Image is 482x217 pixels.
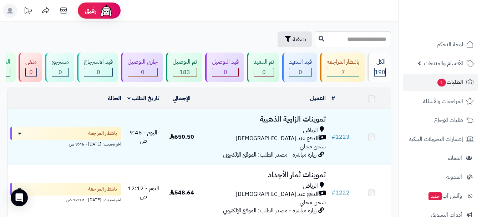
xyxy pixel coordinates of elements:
[434,115,463,125] span: طلبات الإرجاع
[403,168,478,186] a: المدونة
[448,153,462,163] span: العملاء
[84,68,112,77] div: 0
[437,39,463,49] span: لوحة التحكم
[236,190,319,198] span: الدفع عند [DEMOGRAPHIC_DATA]
[424,58,463,68] span: الأقسام والمنتجات
[44,53,76,82] a: مسترجع 0
[204,171,326,179] h3: تموينات ثمار الأجداد
[446,172,462,182] span: المدونة
[281,53,319,82] a: قيد التنفيذ 0
[403,36,478,53] a: لوحة التحكم
[141,68,144,77] span: 0
[19,4,37,20] a: تحديثات المنصة
[85,6,96,15] span: رفيق
[403,187,478,204] a: وآتس آبجديد
[303,126,318,134] span: الرياض
[169,133,194,141] span: 650.50
[17,53,44,82] a: ملغي 0
[10,196,121,203] div: اخر تحديث: [DATE] - 12:12 ص
[278,31,312,47] button: تصفية
[254,68,274,77] div: 0
[127,94,160,103] a: تاريخ الطلب
[88,186,117,193] span: بانتظار المراجعة
[319,53,366,82] a: بانتظار المراجعة 7
[99,4,113,18] img: ai-face.png
[262,68,266,77] span: 0
[169,188,194,197] span: 548.64
[204,53,245,82] a: قيد التوصيل 0
[331,94,335,103] a: #
[120,53,164,82] a: جاري التوصيل 0
[179,68,190,77] span: 183
[59,68,62,77] span: 0
[428,192,442,200] span: جديد
[25,58,37,66] div: ملغي
[374,58,386,66] div: الكل
[327,58,359,66] div: بانتظار المراجعة
[245,53,281,82] a: تم التنفيذ 0
[204,115,326,123] h3: تموينات الزاوية الذهبية
[236,134,319,143] span: الدفع عند [DEMOGRAPHIC_DATA]
[423,96,463,106] span: المراجعات والأسئلة
[97,68,100,77] span: 0
[403,112,478,129] a: طلبات الإرجاع
[88,130,117,137] span: بانتظار المراجعة
[212,58,239,66] div: قيد التوصيل
[212,68,238,77] div: 0
[254,58,274,66] div: تم التنفيذ
[300,198,326,207] span: شحن مجاني
[289,58,312,66] div: قيد التنفيذ
[52,58,69,66] div: مسترجع
[164,53,204,82] a: تم التوصيل 183
[84,58,113,66] div: قيد الاسترجاع
[289,68,311,77] div: 0
[331,133,335,141] span: #
[76,53,120,82] a: قيد الاسترجاع 0
[437,78,446,87] span: 1
[128,184,159,201] span: اليوم - 12:12 ص
[341,68,345,77] span: 7
[300,142,326,151] span: شحن مجاني
[223,206,316,215] span: زيارة مباشرة - مصدر الطلب: الموقع الإلكتروني
[310,94,326,103] a: العميل
[366,53,392,82] a: الكل190
[331,133,350,141] a: #1223
[293,35,306,44] span: تصفية
[403,74,478,91] a: الطلبات1
[403,93,478,110] a: المراجعات والأسئلة
[128,58,158,66] div: جاري التوصيل
[403,130,478,148] a: إشعارات التحويلات البنكية
[10,140,121,147] div: اخر تحديث: [DATE] - 9:46 ص
[11,189,28,206] div: Open Intercom Messenger
[331,188,335,197] span: #
[299,68,302,77] span: 0
[26,68,36,77] div: 0
[52,68,69,77] div: 0
[130,128,157,145] span: اليوم - 9:46 ص
[128,68,157,77] div: 0
[437,77,463,87] span: الطلبات
[303,182,318,190] span: الرياض
[409,134,463,144] span: إشعارات التحويلات البنكية
[173,68,197,77] div: 183
[173,58,197,66] div: تم التوصيل
[433,14,475,29] img: logo-2.png
[173,94,191,103] a: الإجمالي
[224,68,227,77] span: 0
[375,68,385,77] span: 190
[223,151,316,159] span: زيارة مباشرة - مصدر الطلب: الموقع الإلكتروني
[327,68,359,77] div: 7
[331,188,350,197] a: #1222
[403,149,478,167] a: العملاء
[108,94,121,103] a: الحالة
[29,68,33,77] span: 0
[428,191,462,201] span: وآتس آب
